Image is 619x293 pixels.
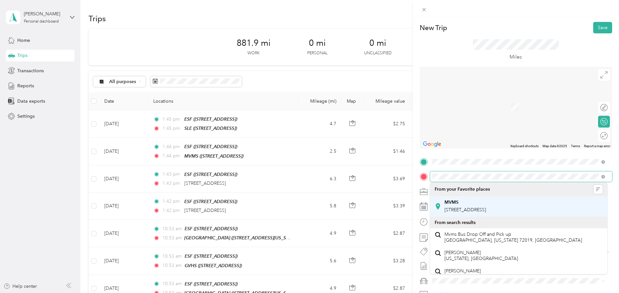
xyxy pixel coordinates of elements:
button: Keyboard shortcuts [510,144,539,148]
a: Open this area in Google Maps (opens a new window) [421,140,443,148]
span: From search results [435,220,476,225]
span: [PERSON_NAME] [US_STATE], [GEOGRAPHIC_DATA] [444,250,518,261]
a: Terms (opens in new tab) [571,144,580,148]
p: Miles [510,53,522,61]
iframe: Everlance-gr Chat Button Frame [582,256,619,293]
span: From your Favorite places [435,186,490,192]
img: Google [421,140,443,148]
span: Map data ©2025 [543,144,567,148]
strong: MVMS [444,199,459,205]
a: Report a map error [584,144,610,148]
span: Mvms Bus Drop Off and Pick up [GEOGRAPHIC_DATA], [US_STATE] 72019, [GEOGRAPHIC_DATA] [444,232,582,243]
span: [STREET_ADDRESS] [444,207,486,213]
p: New Trip [420,23,447,32]
span: [PERSON_NAME] [US_STATE], [GEOGRAPHIC_DATA] [444,268,518,280]
button: Save [593,22,612,33]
